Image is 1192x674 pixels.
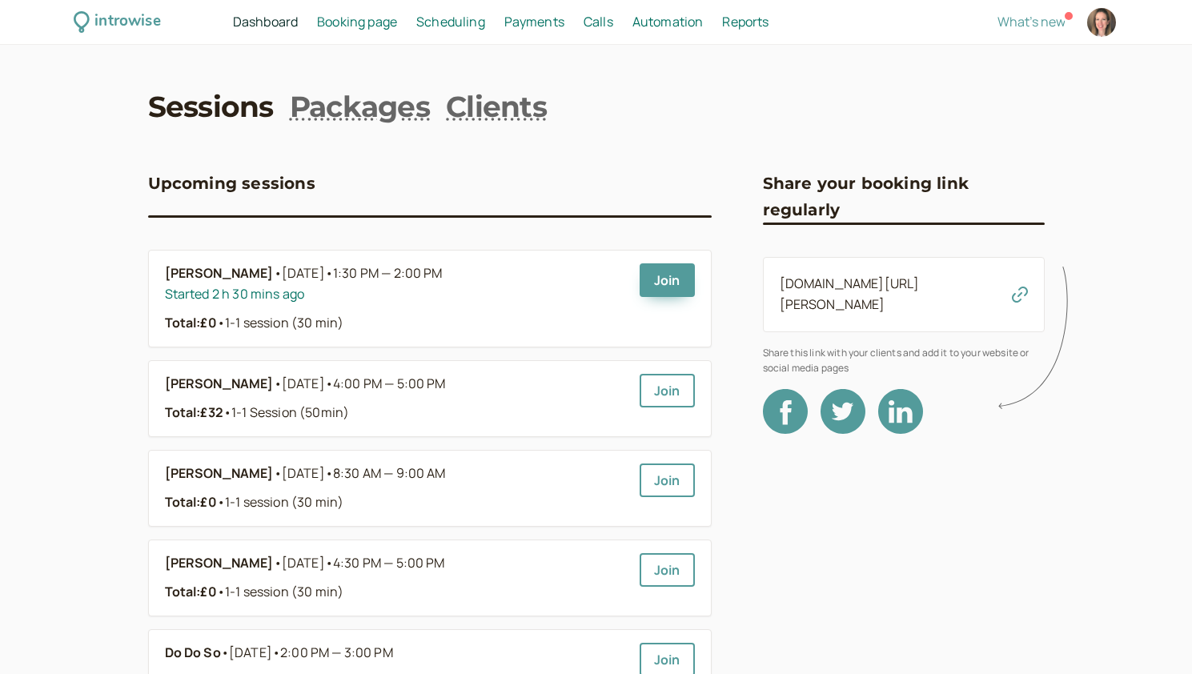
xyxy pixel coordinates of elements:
span: Payments [504,13,564,30]
a: Automation [632,12,704,33]
a: [DOMAIN_NAME][URL][PERSON_NAME] [780,275,920,313]
span: Scheduling [416,13,485,30]
iframe: Chat Widget [1112,597,1192,674]
a: Packages [290,86,430,126]
span: • [325,464,333,482]
a: Join [640,463,695,497]
span: • [221,643,229,664]
span: Dashboard [233,13,298,30]
span: • [223,403,231,421]
span: 1-1 session (30 min) [217,314,343,331]
span: What's new [997,13,1066,30]
b: [PERSON_NAME] [165,374,274,395]
a: Payments [504,12,564,33]
span: [DATE] [282,263,443,284]
strong: Total: £0 [165,314,217,331]
span: [DATE] [282,553,445,574]
span: 1-1 Session (50min) [223,403,349,421]
a: Booking page [317,12,397,33]
h3: Share your booking link regularly [763,171,1045,223]
span: Reports [722,13,769,30]
span: 4:30 PM — 5:00 PM [333,554,445,572]
b: [PERSON_NAME] [165,553,274,574]
span: [DATE] [229,643,393,664]
span: • [325,554,333,572]
a: Scheduling [416,12,485,33]
a: Sessions [148,86,274,126]
div: introwise [94,10,160,34]
b: [PERSON_NAME] [165,263,274,284]
span: • [274,374,282,395]
span: • [217,314,225,331]
a: [PERSON_NAME]•[DATE]•8:30 AM — 9:00 AMTotal:£0•1-1 session (30 min) [165,463,627,513]
span: • [274,553,282,574]
a: Join [640,263,695,297]
strong: Total: £0 [165,583,217,600]
strong: Total: £0 [165,493,217,511]
span: 1-1 session (30 min) [217,583,343,600]
span: 2:00 PM — 3:00 PM [280,644,393,661]
span: [DATE] [282,463,446,484]
span: Booking page [317,13,397,30]
a: introwise [74,10,161,34]
span: • [325,264,333,282]
span: • [217,583,225,600]
a: Join [640,553,695,587]
strong: Total: £32 [165,403,223,421]
span: • [274,263,282,284]
span: 8:30 AM — 9:00 AM [333,464,446,482]
a: Calls [584,12,613,33]
a: Account [1085,6,1118,39]
span: Automation [632,13,704,30]
span: 4:00 PM — 5:00 PM [333,375,446,392]
a: [PERSON_NAME]•[DATE]•1:30 PM — 2:00 PMStarted 2 h 30 mins agoTotal:£0•1-1 session (30 min) [165,263,627,334]
a: Dashboard [233,12,298,33]
span: • [272,644,280,661]
span: 1-1 session (30 min) [217,493,343,511]
a: [PERSON_NAME]•[DATE]•4:00 PM — 5:00 PMTotal:£32•1-1 Session (50min) [165,374,627,423]
span: • [274,463,282,484]
span: Share this link with your clients and add it to your website or social media pages [763,345,1045,376]
div: Started 2 h 30 mins ago [165,284,627,305]
b: [PERSON_NAME] [165,463,274,484]
a: Join [640,374,695,407]
button: What's new [997,14,1066,29]
b: Do Do So [165,643,221,664]
span: 1:30 PM — 2:00 PM [333,264,443,282]
span: Calls [584,13,613,30]
a: Clients [446,86,547,126]
span: • [325,375,333,392]
a: Reports [722,12,769,33]
a: [PERSON_NAME]•[DATE]•4:30 PM — 5:00 PMTotal:£0•1-1 session (30 min) [165,553,627,603]
span: [DATE] [282,374,446,395]
h3: Upcoming sessions [148,171,315,196]
span: • [217,493,225,511]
